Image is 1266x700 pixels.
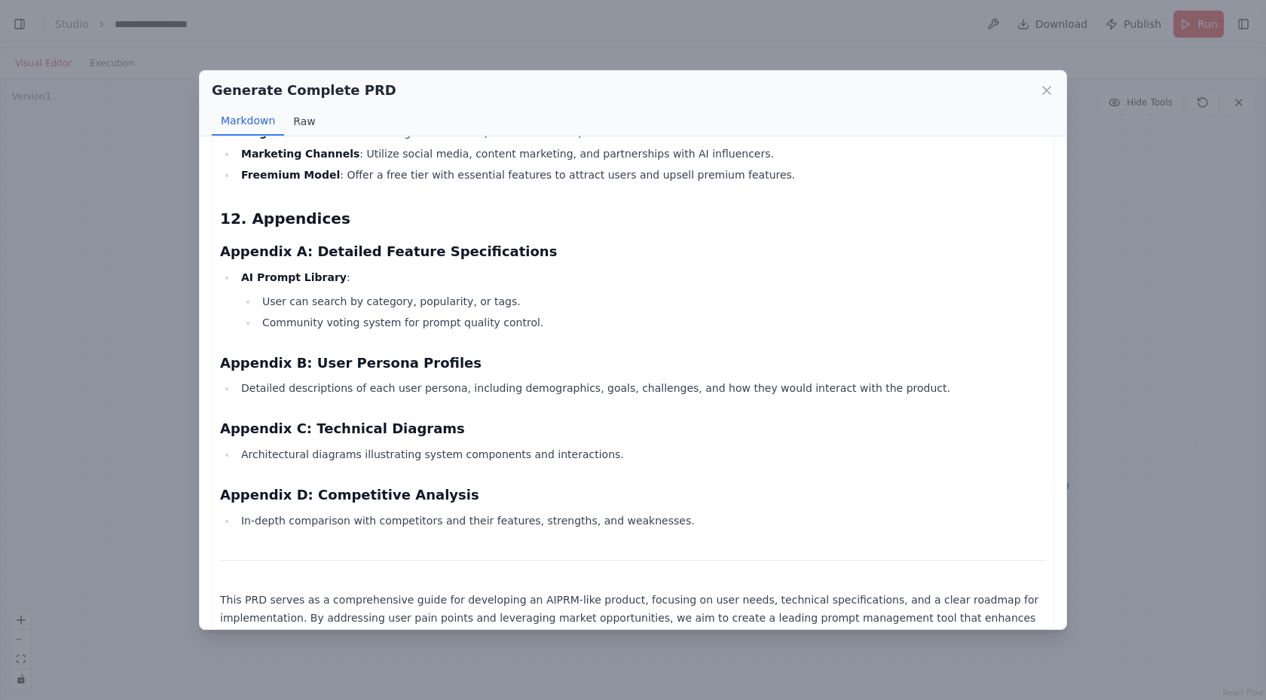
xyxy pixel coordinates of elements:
[237,379,1046,397] li: Detailed descriptions of each user persona, including demographics, goals, challenges, and how th...
[220,208,1046,229] h2: 12. Appendices
[237,512,1046,530] li: In-depth comparison with competitors and their features, strengths, and weaknesses.
[237,166,1046,184] li: : Offer a free tier with essential features to attract users and upsell premium features.
[258,292,1046,310] li: User can search by category, popularity, or tags.
[284,107,324,136] button: Raw
[212,80,396,101] h2: Generate Complete PRD
[241,148,359,160] strong: Marketing Channels
[220,241,1046,262] h3: Appendix A: Detailed Feature Specifications
[212,107,284,136] button: Markdown
[220,484,1046,506] h3: Appendix D: Competitive Analysis
[220,591,1046,645] p: This PRD serves as a comprehensive guide for developing an AIPRM-like product, focusing on user n...
[220,353,1046,374] h3: Appendix B: User Persona Profiles
[237,445,1046,463] li: Architectural diagrams illustrating system components and interactions.
[237,268,1046,332] li: :
[241,271,347,283] strong: AI Prompt Library
[241,169,340,181] strong: Freemium Model
[258,313,1046,332] li: Community voting system for prompt quality control.
[237,145,1046,163] li: : Utilize social media, content marketing, and partnerships with AI influencers.
[241,127,338,139] strong: Target Audience
[220,418,1046,439] h3: Appendix C: Technical Diagrams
